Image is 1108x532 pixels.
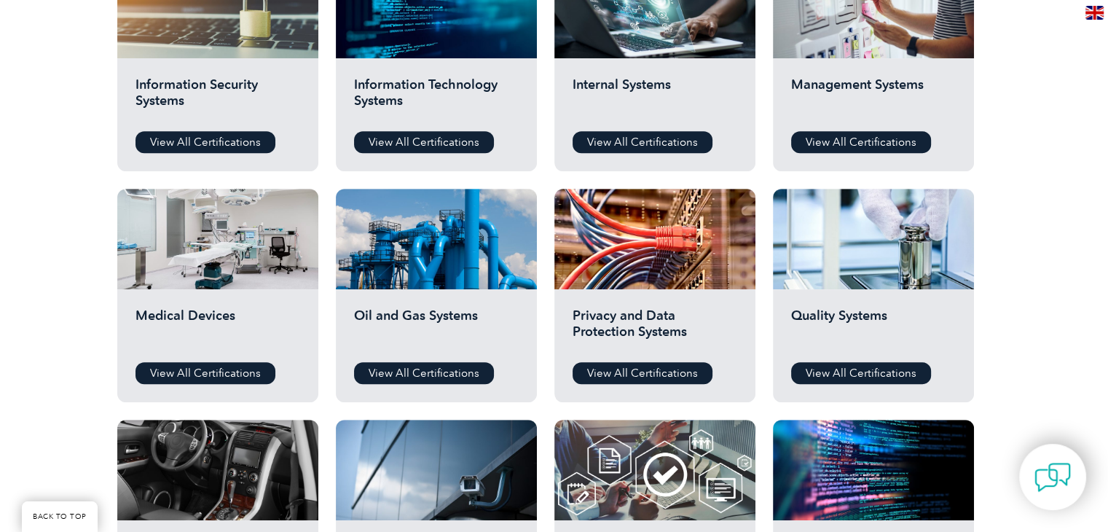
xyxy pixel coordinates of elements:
[1034,459,1071,496] img: contact-chat.png
[354,131,494,153] a: View All Certifications
[573,77,737,120] h2: Internal Systems
[354,362,494,384] a: View All Certifications
[135,362,275,384] a: View All Certifications
[573,362,712,384] a: View All Certifications
[1085,6,1104,20] img: en
[135,77,300,120] h2: Information Security Systems
[354,77,519,120] h2: Information Technology Systems
[22,501,98,532] a: BACK TO TOP
[354,308,519,351] h2: Oil and Gas Systems
[573,131,712,153] a: View All Certifications
[135,131,275,153] a: View All Certifications
[791,308,956,351] h2: Quality Systems
[135,308,300,351] h2: Medical Devices
[791,362,931,384] a: View All Certifications
[791,77,956,120] h2: Management Systems
[573,308,737,351] h2: Privacy and Data Protection Systems
[791,131,931,153] a: View All Certifications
